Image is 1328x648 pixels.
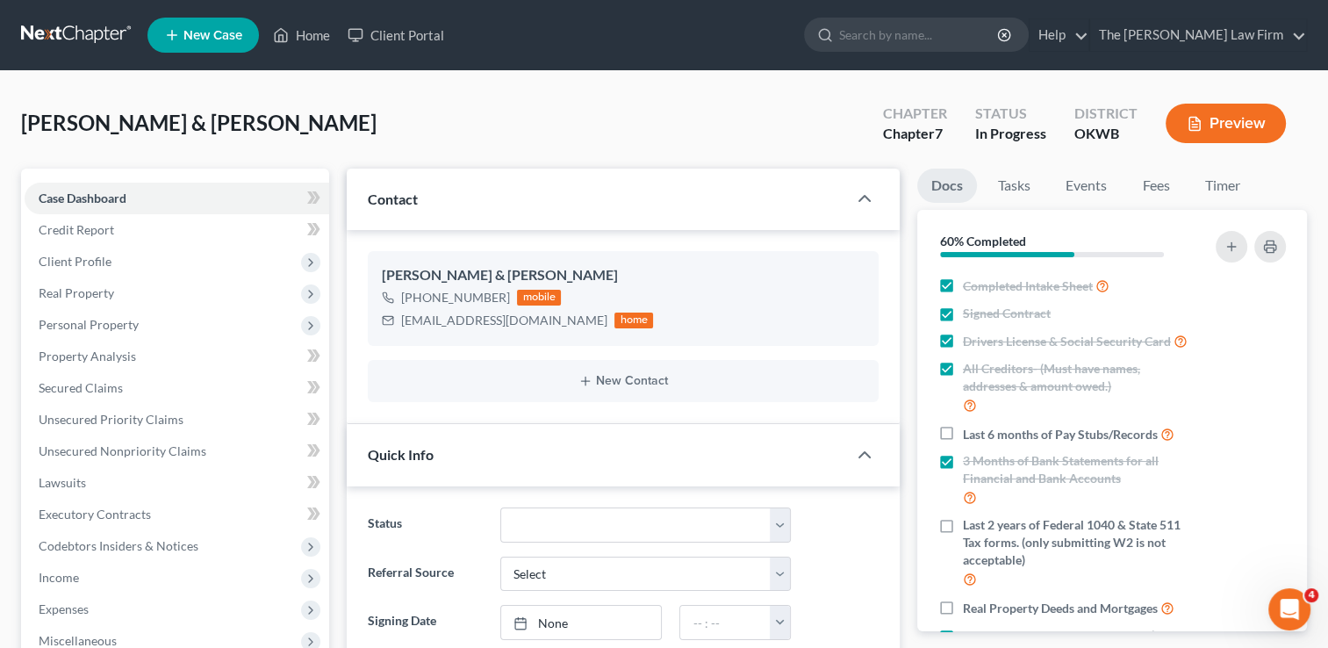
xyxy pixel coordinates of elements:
[1074,104,1138,124] div: District
[25,499,329,530] a: Executory Contracts
[359,605,491,640] label: Signing Date
[39,254,111,269] span: Client Profile
[963,452,1195,487] span: 3 Months of Bank Statements for all Financial and Bank Accounts
[39,285,114,300] span: Real Property
[25,341,329,372] a: Property Analysis
[264,19,339,51] a: Home
[359,508,491,543] label: Status
[39,475,86,490] span: Lawsuits
[963,516,1195,569] span: Last 2 years of Federal 1040 & State 511 Tax forms. (only submitting W2 is not acceptable)
[39,317,139,332] span: Personal Property
[183,29,242,42] span: New Case
[21,110,377,135] span: [PERSON_NAME] & [PERSON_NAME]
[963,600,1158,617] span: Real Property Deeds and Mortgages
[39,412,183,427] span: Unsecured Priority Claims
[1304,588,1318,602] span: 4
[963,277,1093,295] span: Completed Intake Sheet
[401,312,607,329] div: [EMAIL_ADDRESS][DOMAIN_NAME]
[25,372,329,404] a: Secured Claims
[25,467,329,499] a: Lawsuits
[883,104,947,124] div: Chapter
[39,191,126,205] span: Case Dashboard
[1268,588,1310,630] iframe: Intercom live chat
[883,124,947,144] div: Chapter
[39,349,136,364] span: Property Analysis
[1030,19,1088,51] a: Help
[401,289,510,306] div: [PHONE_NUMBER]
[39,601,89,616] span: Expenses
[963,333,1171,350] span: Drivers License & Social Security Card
[1052,169,1121,203] a: Events
[940,234,1026,248] strong: 60% Completed
[917,169,977,203] a: Docs
[680,606,771,639] input: -- : --
[1191,169,1254,203] a: Timer
[39,443,206,458] span: Unsecured Nonpriority Claims
[25,436,329,467] a: Unsecured Nonpriority Claims
[382,374,865,388] button: New Contact
[963,426,1158,443] span: Last 6 months of Pay Stubs/Records
[25,214,329,246] a: Credit Report
[39,380,123,395] span: Secured Claims
[39,570,79,585] span: Income
[963,305,1051,322] span: Signed Contract
[25,183,329,214] a: Case Dashboard
[517,290,561,306] div: mobile
[39,633,117,648] span: Miscellaneous
[39,222,114,237] span: Credit Report
[614,313,653,328] div: home
[382,265,865,286] div: [PERSON_NAME] & [PERSON_NAME]
[1166,104,1286,143] button: Preview
[1090,19,1306,51] a: The [PERSON_NAME] Law Firm
[339,19,453,51] a: Client Portal
[975,124,1046,144] div: In Progress
[359,557,491,592] label: Referral Source
[975,104,1046,124] div: Status
[368,191,418,207] span: Contact
[935,125,943,141] span: 7
[501,606,662,639] a: None
[368,446,434,463] span: Quick Info
[39,507,151,522] span: Executory Contracts
[839,18,1000,51] input: Search by name...
[25,404,329,436] a: Unsecured Priority Claims
[963,360,1195,395] span: All Creditors- (Must have names, addresses & amount owed.)
[984,169,1044,203] a: Tasks
[1074,124,1138,144] div: OKWB
[39,538,198,553] span: Codebtors Insiders & Notices
[1128,169,1184,203] a: Fees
